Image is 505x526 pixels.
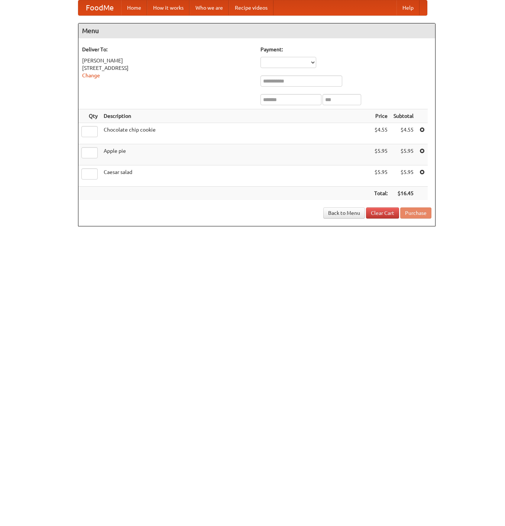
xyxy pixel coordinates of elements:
[391,123,417,144] td: $4.55
[391,187,417,200] th: $16.45
[82,72,100,78] a: Change
[371,187,391,200] th: Total:
[101,165,371,187] td: Caesar salad
[371,144,391,165] td: $5.95
[396,0,420,15] a: Help
[82,46,253,53] h5: Deliver To:
[229,0,273,15] a: Recipe videos
[101,144,371,165] td: Apple pie
[391,109,417,123] th: Subtotal
[391,144,417,165] td: $5.95
[78,23,435,38] h4: Menu
[366,207,399,219] a: Clear Cart
[82,57,253,64] div: [PERSON_NAME]
[391,165,417,187] td: $5.95
[260,46,431,53] h5: Payment:
[121,0,147,15] a: Home
[147,0,190,15] a: How it works
[101,123,371,144] td: Chocolate chip cookie
[323,207,365,219] a: Back to Menu
[78,109,101,123] th: Qty
[371,123,391,144] td: $4.55
[78,0,121,15] a: FoodMe
[101,109,371,123] th: Description
[371,165,391,187] td: $5.95
[190,0,229,15] a: Who we are
[371,109,391,123] th: Price
[82,64,253,72] div: [STREET_ADDRESS]
[400,207,431,219] button: Purchase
